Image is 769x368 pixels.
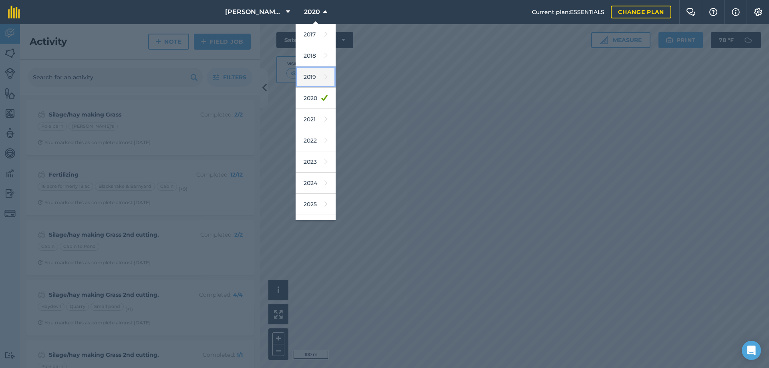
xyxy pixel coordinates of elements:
img: Two speech bubbles overlapping with the left bubble in the forefront [686,8,696,16]
a: 2021 [296,109,336,130]
a: 2018 [296,45,336,66]
img: fieldmargin Logo [8,6,20,18]
span: 2020 [304,7,320,17]
a: 2019 [296,66,336,88]
a: 2026 [296,215,336,236]
div: Open Intercom Messenger [742,341,761,360]
a: 2023 [296,151,336,173]
a: 2020 [296,88,336,109]
a: 2017 [296,24,336,45]
a: Change plan [611,6,671,18]
span: [PERSON_NAME][GEOGRAPHIC_DATA][PERSON_NAME] [225,7,283,17]
img: A cog icon [753,8,763,16]
img: svg+xml;base64,PHN2ZyB4bWxucz0iaHR0cDovL3d3dy53My5vcmcvMjAwMC9zdmciIHdpZHRoPSIxNyIgaGVpZ2h0PSIxNy... [732,7,740,17]
img: A question mark icon [709,8,718,16]
a: 2022 [296,130,336,151]
a: 2024 [296,173,336,194]
a: 2025 [296,194,336,215]
span: Current plan : ESSENTIALS [532,8,604,16]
